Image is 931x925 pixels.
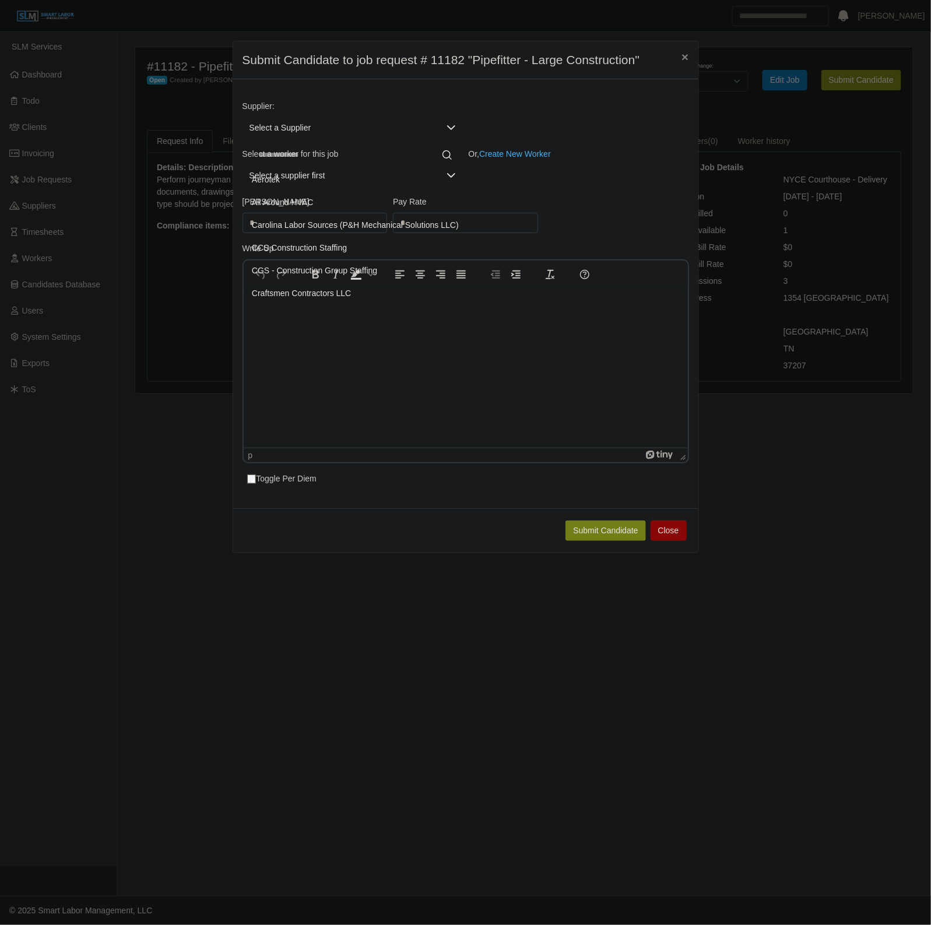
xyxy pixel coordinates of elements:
button: Justify [451,266,470,283]
li: Aerotek [245,169,466,191]
button: Clear formatting [540,266,560,283]
button: Help [574,266,594,283]
button: Submit Candidate [565,520,645,541]
a: Create New Worker [479,149,551,159]
span: Select a Supplier [243,117,440,139]
li: Carolina Labor Sources (P&H Mechanical Solutions LLC) [245,214,466,236]
button: Close [672,41,698,72]
li: All Around HVAC [245,192,466,213]
label: Toggle Per Diem [247,473,317,485]
button: Close [651,520,687,541]
button: Increase indent [505,266,525,283]
label: Supplier: [243,100,275,112]
span: Carolina Labor Sources (P&H Mechanical Solutions LLC) [252,219,459,231]
span: CCS Construction Staffing [252,242,347,254]
span: CGS - Construction Group Staffing [252,265,377,277]
div: p [248,451,253,460]
span: × [681,50,688,64]
a: Powered by Tiny [646,451,675,460]
div: Or, [466,148,692,187]
input: Toggle Per Diem [247,474,257,484]
span: All Around HVAC [252,196,314,209]
div: Press the Up and Down arrow keys to resize the editor. [676,448,688,462]
li: Craftsmen Contractors LLC [245,283,466,304]
span: Craftsmen Contractors LLC [252,287,351,300]
button: Decrease indent [485,266,505,283]
li: CGS - Construction Group Staffing [245,260,466,282]
span: Aerotek [252,174,280,186]
li: CCS Construction Staffing [245,237,466,259]
h4: Submit Candidate to job request # 11182 "Pipefitter - Large Construction" [243,51,640,69]
iframe: Rich Text Area [244,288,688,448]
